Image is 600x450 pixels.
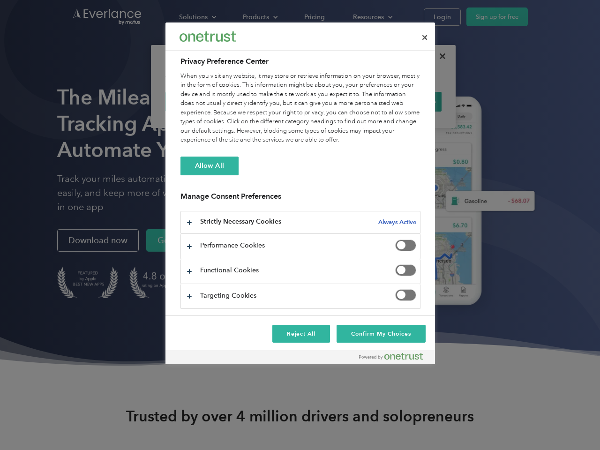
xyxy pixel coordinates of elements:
[180,157,239,175] button: Allow All
[359,352,430,364] a: Powered by OneTrust Opens in a new Tab
[272,325,330,343] button: Reject All
[180,72,420,145] div: When you visit any website, it may store or retrieve information on your browser, mostly in the f...
[165,22,435,364] div: Privacy Preference Center
[180,192,420,206] h3: Manage Consent Preferences
[180,31,236,41] img: Everlance
[359,352,423,360] img: Powered by OneTrust Opens in a new Tab
[180,27,236,46] div: Everlance
[165,22,435,364] div: Preference center
[414,27,435,48] button: Close
[180,56,420,67] h2: Privacy Preference Center
[337,325,425,343] button: Confirm My Choices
